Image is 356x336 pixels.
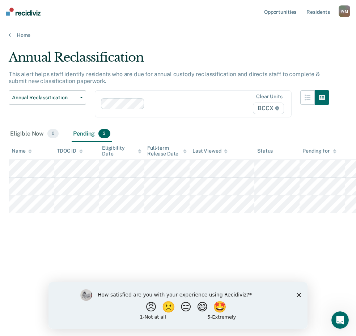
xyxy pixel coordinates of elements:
div: Clear units [256,94,283,100]
button: Annual Reclassification [9,90,86,105]
a: Home [9,32,347,38]
span: 0 [47,129,59,138]
span: 3 [98,129,110,138]
img: Recidiviz [6,8,41,16]
div: Name [12,148,32,154]
div: Eligible Now0 [9,126,60,142]
div: Annual Reclassification [9,50,329,71]
iframe: Survey by Kim from Recidiviz [48,282,308,329]
iframe: Intercom live chat [331,311,349,329]
p: This alert helps staff identify residents who are due for annual custody reclassification and dir... [9,71,320,84]
div: W M [339,5,350,17]
div: TDOC ID [57,148,83,154]
div: Pending for [302,148,336,154]
div: Pending3 [72,126,111,142]
div: Eligibility Date [102,145,141,157]
button: WM [339,5,350,17]
div: Last Viewed [192,148,228,154]
div: Full-term Release Date [147,145,187,157]
div: Status [257,148,273,154]
span: Annual Reclassification [12,95,77,101]
span: BCCX [253,103,284,114]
